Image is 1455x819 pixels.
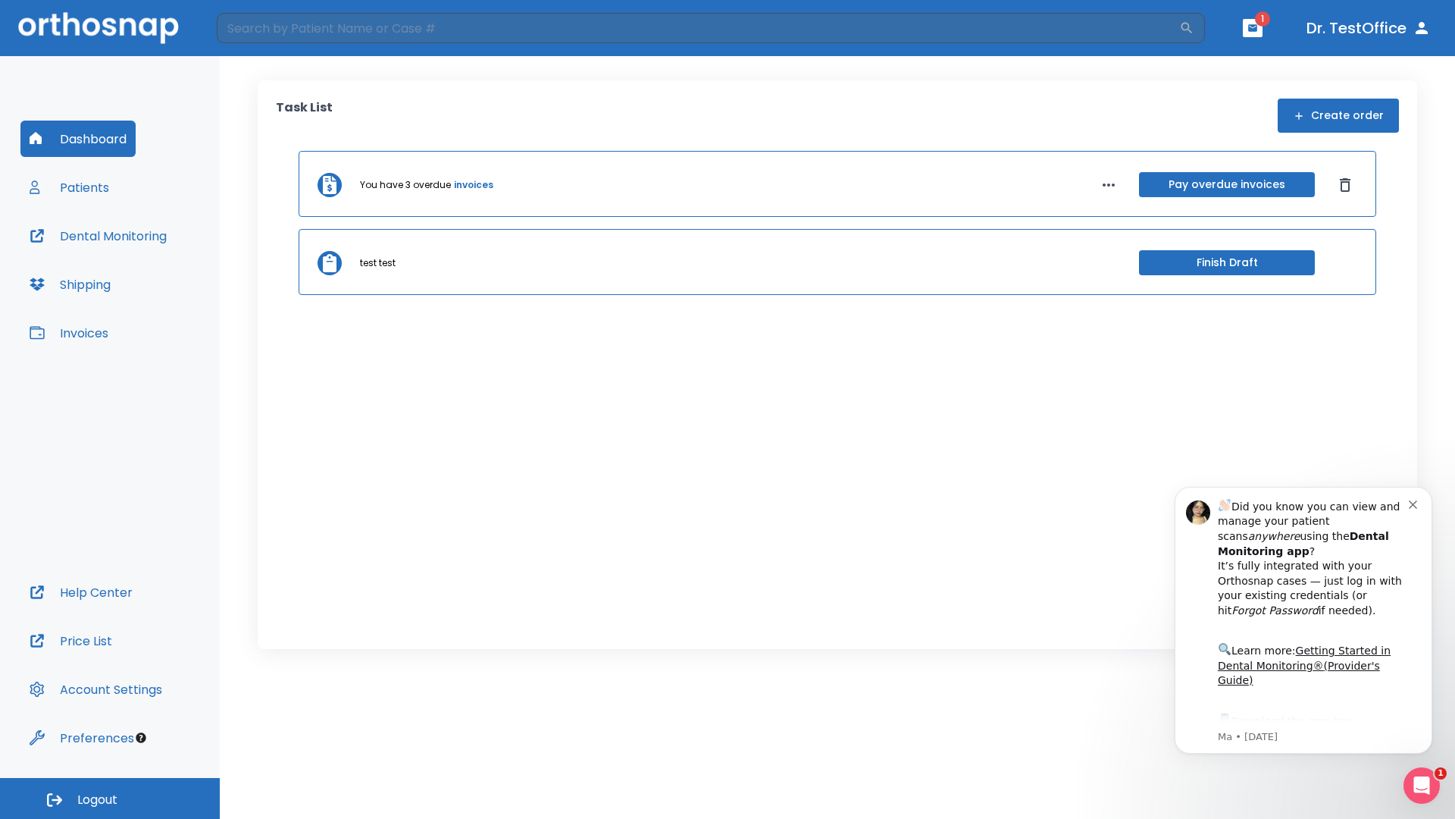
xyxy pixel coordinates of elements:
[1139,172,1315,197] button: Pay overdue invoices
[1278,99,1399,133] button: Create order
[66,247,257,325] div: Download the app: | ​ Let us know if you need help getting started!
[257,33,269,45] button: Dismiss notification
[20,623,121,659] button: Price List
[134,731,148,745] div: Tooltip anchor
[20,315,117,351] button: Invoices
[20,121,136,157] button: Dashboard
[66,266,257,280] p: Message from Ma, sent 4w ago
[1333,173,1357,197] button: Dismiss
[20,720,143,756] button: Preferences
[20,671,171,708] button: Account Settings
[1139,250,1315,275] button: Finish Draft
[20,218,176,254] button: Dental Monitoring
[1152,464,1455,778] iframe: Intercom notifications message
[20,169,118,206] button: Patients
[1300,14,1437,42] button: Dr. TestOffice
[360,256,396,270] p: test test
[20,574,142,610] button: Help Center
[66,251,201,278] a: App Store
[217,13,1179,43] input: Search by Patient Name or Case #
[18,12,179,43] img: Orthosnap
[276,99,333,133] p: Task List
[1255,11,1270,27] span: 1
[20,266,120,303] button: Shipping
[454,178,493,192] a: invoices
[1403,767,1440,804] iframe: Intercom live chat
[77,792,117,808] span: Logout
[1435,767,1447,780] span: 1
[360,178,451,192] p: You have 3 overdue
